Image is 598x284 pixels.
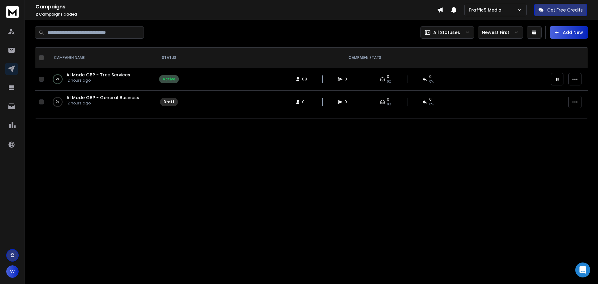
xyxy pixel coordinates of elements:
[66,101,139,106] p: 12 hours ago
[344,77,351,82] span: 0
[6,265,19,278] button: W
[387,79,391,84] span: 0%
[387,102,391,107] span: 0%
[36,12,38,17] span: 2
[387,74,389,79] span: 0
[36,12,437,17] p: Campaigns added
[575,262,590,277] div: Open Intercom Messenger
[478,26,523,39] button: Newest First
[56,76,59,82] p: 2 %
[534,4,587,16] button: Get Free Credits
[433,29,460,36] p: All Statuses
[183,48,547,68] th: CAMPAIGN STATS
[6,6,19,18] img: logo
[66,78,130,83] p: 12 hours ago
[344,99,351,104] span: 0
[36,3,437,11] h1: Campaigns
[429,79,434,84] span: 0%
[46,48,155,68] th: CAMPAIGN NAME
[66,94,139,101] a: AI Mode GBP - General Business
[429,102,434,107] span: 0%
[550,26,588,39] button: Add New
[429,74,432,79] span: 0
[46,68,155,91] td: 2%AI Mode GBP - Tree Services12 hours ago
[66,72,130,78] a: AI Mode GBP - Tree Services
[468,7,504,13] p: Traffic9 Media
[46,91,155,113] td: 0%AI Mode GBP - General Business12 hours ago
[155,48,183,68] th: STATUS
[302,99,308,104] span: 0
[302,77,308,82] span: 88
[163,77,175,82] div: Active
[164,99,174,104] div: Draft
[387,97,389,102] span: 0
[56,99,59,105] p: 0 %
[547,7,583,13] p: Get Free Credits
[429,97,432,102] span: 0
